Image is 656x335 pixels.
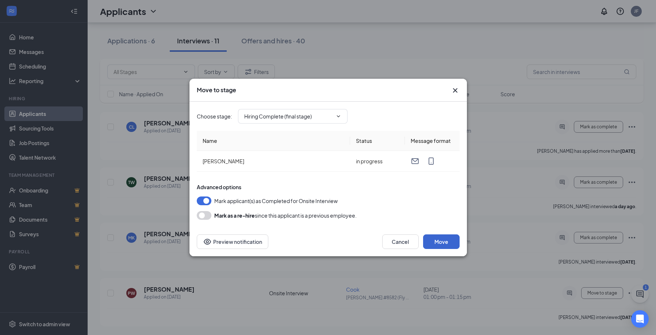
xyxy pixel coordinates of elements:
td: in progress [350,151,405,172]
svg: Cross [451,86,460,95]
div: since this applicant is a previous employee. [214,211,357,220]
svg: ChevronDown [335,113,341,119]
span: Choose stage : [197,112,232,120]
button: Move [423,234,460,249]
div: Advanced options [197,183,460,191]
span: Mark applicant(s) as Completed for Onsite Interview [214,196,338,205]
th: Message format [405,131,460,151]
b: Mark as a re-hire [214,212,255,219]
button: Close [451,86,460,95]
th: Name [197,131,350,151]
svg: Email [411,157,419,165]
span: [PERSON_NAME] [203,158,244,164]
h3: Move to stage [197,86,236,94]
button: Cancel [382,234,419,249]
th: Status [350,131,405,151]
button: Preview notificationEye [197,234,268,249]
div: Open Intercom Messenger [631,310,649,328]
svg: Eye [203,237,212,246]
svg: MobileSms [427,157,436,165]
